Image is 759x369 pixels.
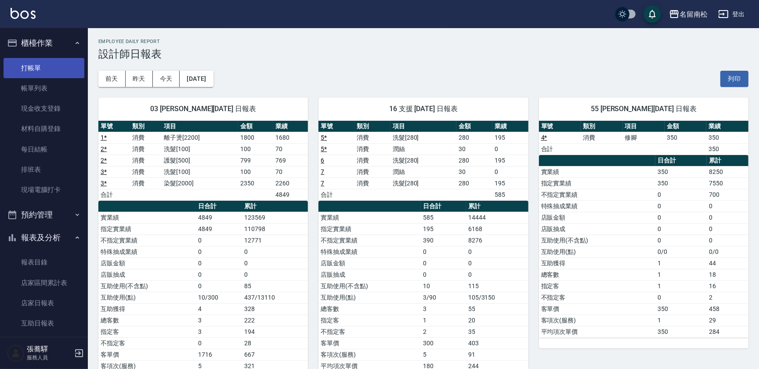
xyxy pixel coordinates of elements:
[318,303,421,315] td: 總客數
[98,326,196,337] td: 指定客
[707,257,748,269] td: 44
[329,105,517,113] span: 16 支援 [DATE] 日報表
[539,189,656,200] td: 不指定實業績
[665,5,711,23] button: 名留南松
[655,212,707,223] td: 0
[318,292,421,303] td: 互助使用(點)
[655,155,707,166] th: 日合計
[98,303,196,315] td: 互助獲得
[98,48,748,60] h3: 設計師日報表
[130,132,162,143] td: 消費
[581,132,622,143] td: 消費
[242,212,308,223] td: 123569
[466,337,528,349] td: 403
[4,98,84,119] a: 現金收支登錄
[539,155,748,338] table: a dense table
[707,303,748,315] td: 458
[707,292,748,303] td: 2
[492,121,528,132] th: 業績
[321,157,324,164] a: 6
[162,166,238,177] td: 洗髮[100]
[273,177,308,189] td: 2260
[390,121,456,132] th: 項目
[655,303,707,315] td: 350
[665,121,706,132] th: 金額
[196,269,242,280] td: 0
[421,246,466,257] td: 0
[130,155,162,166] td: 消費
[242,315,308,326] td: 222
[196,201,242,212] th: 日合計
[242,337,308,349] td: 28
[242,303,308,315] td: 328
[421,337,466,349] td: 300
[98,39,748,44] h2: Employee Daily Report
[354,155,390,166] td: 消費
[196,223,242,235] td: 4849
[466,303,528,315] td: 55
[655,235,707,246] td: 0
[98,246,196,257] td: 特殊抽成業績
[242,292,308,303] td: 437/13110
[421,280,466,292] td: 10
[665,132,706,143] td: 350
[655,315,707,326] td: 1
[196,235,242,246] td: 0
[318,269,421,280] td: 店販抽成
[4,273,84,293] a: 店家區間累計表
[706,143,748,155] td: 350
[707,155,748,166] th: 累計
[98,121,308,201] table: a dense table
[655,269,707,280] td: 1
[98,212,196,223] td: 實業績
[539,177,656,189] td: 指定實業績
[109,105,297,113] span: 03 [PERSON_NAME][DATE] 日報表
[4,58,84,78] a: 打帳單
[492,189,528,200] td: 585
[707,200,748,212] td: 0
[4,252,84,272] a: 報表目錄
[655,189,707,200] td: 0
[421,315,466,326] td: 1
[196,212,242,223] td: 4849
[421,292,466,303] td: 3/90
[98,337,196,349] td: 不指定客
[354,143,390,155] td: 消費
[643,5,661,23] button: save
[98,292,196,303] td: 互助使用(點)
[706,121,748,132] th: 業績
[98,121,130,132] th: 單號
[318,257,421,269] td: 店販金額
[130,166,162,177] td: 消費
[539,223,656,235] td: 店販抽成
[466,292,528,303] td: 105/3150
[707,315,748,326] td: 29
[679,9,708,20] div: 名留南松
[98,280,196,292] td: 互助使用(不含點)
[655,223,707,235] td: 0
[273,189,308,200] td: 4849
[318,189,354,200] td: 合計
[321,168,324,175] a: 7
[456,177,492,189] td: 280
[4,203,84,226] button: 預約管理
[539,257,656,269] td: 互助獲得
[318,121,354,132] th: 單號
[98,223,196,235] td: 指定實業績
[130,143,162,155] td: 消費
[196,303,242,315] td: 4
[421,303,466,315] td: 3
[4,180,84,200] a: 現場電腦打卡
[466,257,528,269] td: 0
[242,326,308,337] td: 194
[539,121,581,132] th: 單號
[242,235,308,246] td: 12771
[318,315,421,326] td: 指定客
[180,71,213,87] button: [DATE]
[273,143,308,155] td: 70
[539,280,656,292] td: 指定客
[539,292,656,303] td: 不指定客
[98,257,196,269] td: 店販金額
[273,132,308,143] td: 1680
[162,143,238,155] td: 洗髮[100]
